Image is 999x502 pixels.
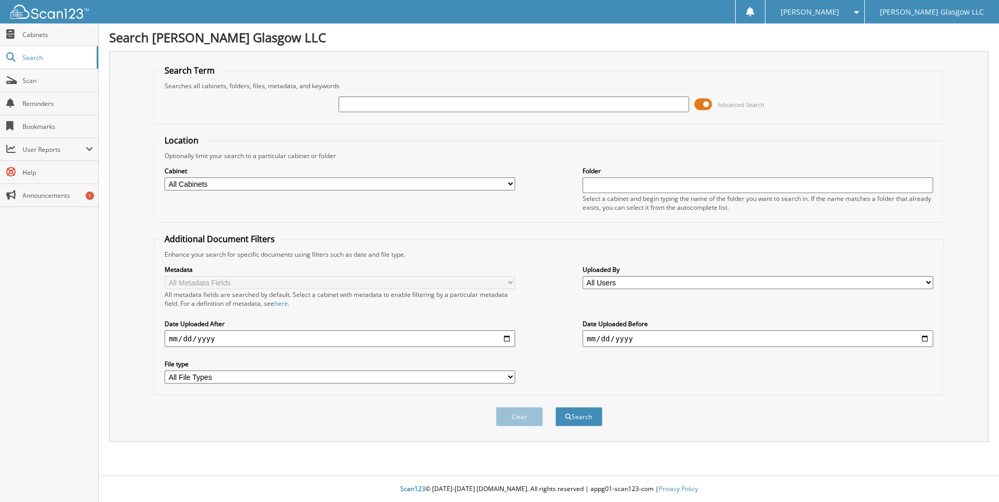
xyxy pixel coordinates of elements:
[718,101,764,109] span: Advanced Search
[159,233,280,245] legend: Additional Document Filters
[159,250,938,259] div: Enhance your search for specific documents using filters such as date and file type.
[99,476,999,502] div: © [DATE]-[DATE] [DOMAIN_NAME]. All rights reserved | appg01-scan123-com |
[400,484,425,493] span: Scan123
[22,99,93,108] span: Reminders
[159,81,938,90] div: Searches all cabinets, folders, files, metadata, and keywords
[22,168,93,177] span: Help
[583,265,933,274] label: Uploaded By
[583,330,933,347] input: end
[165,319,515,328] label: Date Uploaded After
[781,9,839,15] span: [PERSON_NAME]
[496,407,543,426] button: Clear
[165,290,515,308] div: All metadata fields are searched by default. Select a cabinet with metadata to enable filtering b...
[880,9,984,15] span: [PERSON_NAME] Glasgow LLC
[10,5,89,19] img: scan123-logo-white.svg
[22,145,86,154] span: User Reports
[86,192,94,200] div: 1
[109,29,989,46] h1: Search [PERSON_NAME] Glasgow LLC
[22,191,93,200] span: Announcements
[22,76,93,85] span: Scan
[555,407,602,426] button: Search
[274,299,288,308] a: here
[22,53,91,62] span: Search
[159,65,220,76] legend: Search Term
[583,166,933,175] label: Folder
[22,30,93,39] span: Cabinets
[165,265,515,274] label: Metadata
[165,166,515,175] label: Cabinet
[159,151,938,160] div: Optionally limit your search to a particular cabinet or folder
[659,484,698,493] a: Privacy Policy
[583,194,933,212] div: Select a cabinet and begin typing the name of the folder you want to search in. If the name match...
[165,360,515,368] label: File type
[159,135,204,146] legend: Location
[22,122,93,131] span: Bookmarks
[583,319,933,328] label: Date Uploaded Before
[165,330,515,347] input: start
